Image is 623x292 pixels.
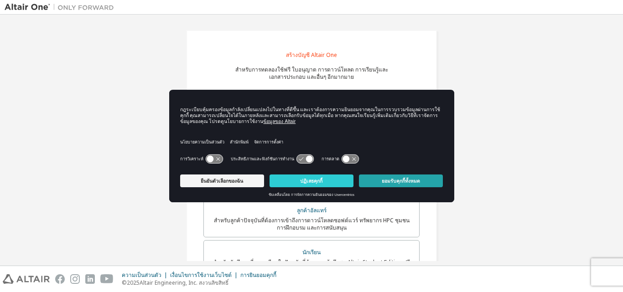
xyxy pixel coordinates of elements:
font: ลูกค้าอัลแทร์ [297,206,327,214]
font: ความเป็นส่วนตัว [122,271,161,279]
img: youtube.svg [100,274,114,284]
font: สำหรับลูกค้าปัจจุบันที่ต้องการเข้าถึงการดาวน์โหลดซอฟต์แวร์ ทรัพยากร HPC ชุมชน การฝึกอบรม และการสน... [214,216,410,231]
img: instagram.svg [70,274,80,284]
font: เอกสารประกอบ และอื่นๆ อีกมากมาย [269,73,354,81]
img: linkedin.svg [85,274,95,284]
img: altair_logo.svg [3,274,50,284]
font: สร้างบัญชี Altair One [286,51,337,59]
font: 2025 [127,279,140,287]
font: Altair Engineering, Inc. สงวนลิขสิทธิ์ [140,279,228,287]
img: อัลแทร์วัน [5,3,119,12]
font: นักเรียน [302,248,321,256]
font: สำหรับนักศึกษาที่ลงทะเบียนในปัจจุบันที่ต้องการเข้าถึงชุด Altair Student Edition ฟรีและทรัพยากรนัก... [213,258,410,273]
font: เงื่อนไขการใช้งานเว็บไซต์ [170,271,232,279]
font: © [122,279,127,287]
img: facebook.svg [55,274,65,284]
font: การยินยอมคุกกี้ [240,271,276,279]
font: สำหรับการทดลองใช้ฟรี ใบอนุญาต การดาวน์โหลด การเรียนรู้และ [235,66,388,73]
